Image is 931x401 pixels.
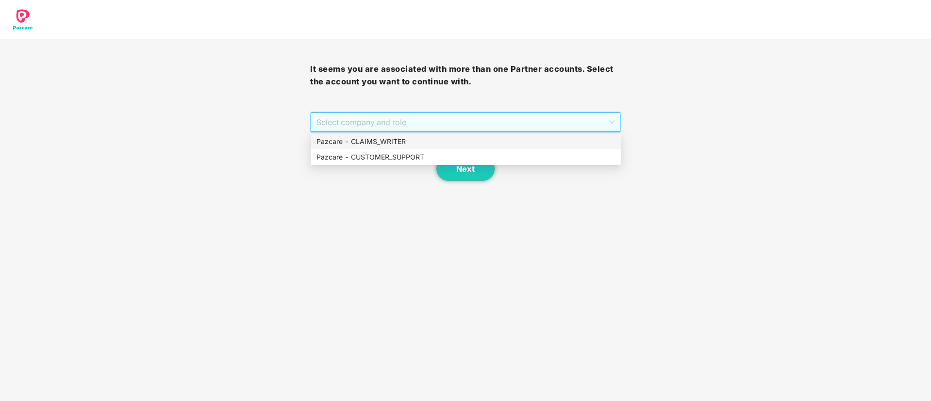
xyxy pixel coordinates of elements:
[316,152,615,162] div: Pazcare - CUSTOMER_SUPPORT
[316,136,615,147] div: Pazcare - CLAIMS_WRITER
[316,113,614,131] span: Select company and role
[311,149,621,165] div: Pazcare - CUSTOMER_SUPPORT
[311,134,621,149] div: Pazcare - CLAIMS_WRITER
[456,164,475,174] span: Next
[436,157,495,181] button: Next
[310,63,620,88] h3: It seems you are associated with more than one Partner accounts. Select the account you want to c...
